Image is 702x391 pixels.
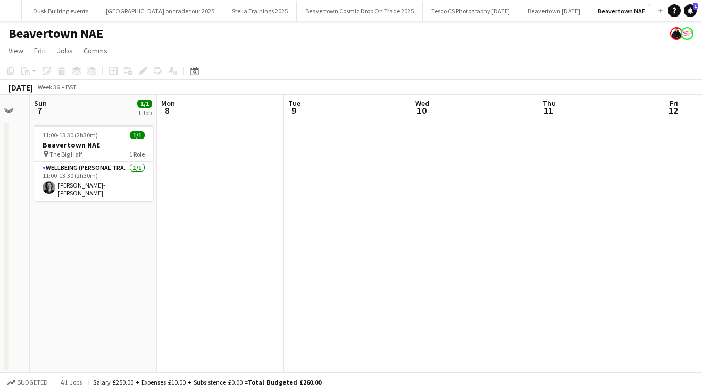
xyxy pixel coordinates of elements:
button: Budgeted [5,377,49,388]
span: Week 36 [35,83,62,91]
div: [DATE] [9,82,33,93]
span: View [9,46,23,55]
a: View [4,44,28,58]
button: Beavertown Cosmic Drop On Trade 2025 [297,1,423,21]
span: Comms [83,46,107,55]
button: [GEOGRAPHIC_DATA] on trade tour 2025 [97,1,223,21]
div: Salary £250.00 + Expenses £10.00 + Subsistence £0.00 = [93,378,321,386]
app-user-avatar: Soozy Peters [681,27,693,40]
a: Comms [79,44,112,58]
button: Beavertown NAE [589,1,654,21]
button: Dusk Bullring events [24,1,97,21]
span: Total Budgeted £260.00 [248,378,321,386]
span: Jobs [57,46,73,55]
button: Tesco CS Photography [DATE] [423,1,519,21]
span: All jobs [59,378,84,386]
div: BST [66,83,77,91]
a: Jobs [53,44,77,58]
span: Edit [34,46,46,55]
span: Budgeted [17,379,48,386]
button: Beavertown [DATE] [519,1,589,21]
button: Stella Trainings 2025 [223,1,297,21]
h1: Beavertown NAE [9,26,103,42]
app-user-avatar: Danielle Ferguson [670,27,683,40]
a: Edit [30,44,51,58]
a: 1 [684,4,697,17]
span: 1 [693,3,698,10]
